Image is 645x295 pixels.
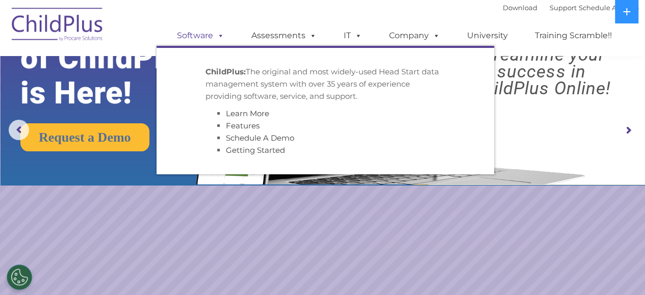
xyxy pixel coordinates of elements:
a: Assessments [241,25,327,46]
a: Company [379,25,450,46]
a: Software [167,25,235,46]
rs-layer: Boost your productivity and streamline your success in ChildPlus Online! [446,13,637,97]
a: Getting Started [226,145,285,155]
a: Schedule A Demo [226,133,294,143]
rs-layer: The Future of ChildPlus is Here! [20,5,226,111]
p: The original and most widely-used Head Start data management system with over 35 years of experie... [205,66,445,102]
span: Last name [142,67,173,75]
a: Training Scramble!! [525,25,622,46]
a: Download [503,4,537,12]
font: | [503,4,639,12]
a: University [457,25,518,46]
a: Features [226,121,260,130]
strong: ChildPlus: [205,67,246,76]
img: ChildPlus by Procare Solutions [7,1,109,51]
a: Support [550,4,577,12]
a: IT [333,25,372,46]
a: Learn More [226,109,269,118]
span: Phone number [142,109,185,117]
a: Request a Demo [20,123,149,151]
button: Cookies Settings [7,264,32,290]
iframe: Chat Widget [594,246,645,295]
a: Schedule A Demo [579,4,639,12]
